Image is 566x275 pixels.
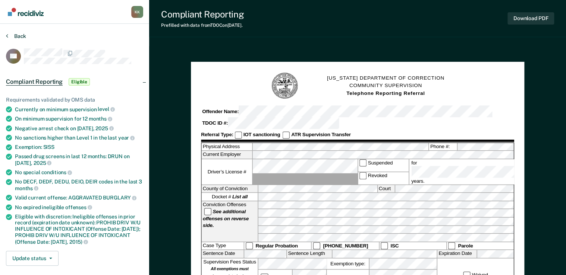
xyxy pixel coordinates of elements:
div: Exemption: [15,144,143,150]
span: 2025 [34,160,51,166]
div: Passed drug screens in last 12 months: DRUN on [DATE], [15,153,143,166]
label: Physical Address [201,143,252,150]
span: Eligible [69,78,90,86]
input: IOT sanctioning [235,131,242,139]
div: Compliant Reporting [161,9,244,20]
input: Suspended [359,159,367,167]
strong: Offender Name: [202,109,239,114]
button: Update status [6,251,59,266]
strong: Telephone Reporting Referral [346,90,425,96]
input: [PHONE_NUMBER] [313,242,320,250]
img: Recidiviz [8,8,44,16]
strong: Regular Probation [255,243,298,248]
strong: ISC [390,243,399,248]
label: for years. [410,159,523,185]
button: Back [6,33,26,39]
div: Valid current offense: AGGRAVATED [15,194,143,201]
input: Parole [448,242,455,250]
span: 2015) [69,239,88,245]
span: months [89,116,112,122]
div: Requirements validated by OMS data [6,97,143,103]
input: ISC [380,242,388,250]
span: SISS [43,144,54,150]
strong: [PHONE_NUMBER] [323,243,368,248]
div: No expired ineligible [15,204,143,211]
strong: TDOC ID #: [202,120,228,126]
label: Expiration Date [437,250,477,258]
label: Sentence Length [287,250,331,258]
strong: Parole [458,243,473,248]
div: Currently on minimum supervision [15,106,143,113]
strong: IOT sanctioning [243,132,280,138]
span: conditions [41,169,72,175]
span: months [15,185,38,191]
div: Prefilled with data from TDOC on [DATE] . [161,23,244,28]
label: Driver’s License # [201,159,252,185]
span: Docket # [212,194,248,200]
label: Current Employer [201,151,252,159]
div: No special [15,169,143,176]
span: 2025 [95,125,113,131]
div: Eligible with discretion: Ineligible offenses in prior record (expiration date unknown): PROHIB D... [15,214,143,245]
strong: ATR Supervision Transfer [291,132,351,138]
button: Profile dropdown button [131,6,143,18]
label: Revoked [358,172,408,184]
span: Compliant Reporting [6,78,63,86]
span: level [98,106,114,112]
input: for years. [411,166,522,178]
span: year [118,135,135,141]
button: Download PDF [507,12,554,25]
label: Exemption type: [327,258,369,269]
strong: Referral Type: [201,132,233,138]
div: Conviction Offenses [201,201,258,242]
span: offenses [65,204,92,210]
div: K K [131,6,143,18]
input: ATR Supervision Transfer [282,131,290,139]
label: Sentence Date [201,250,243,258]
div: No DECF, DEDF, DEDU, DEIO, DEIR codes in the last 3 [15,179,143,191]
input: Regular Probation [245,242,253,250]
span: BURGLARY [103,195,136,201]
label: Court [377,185,394,192]
h1: [US_STATE] DEPARTMENT OF CORRECTION COMMUNITY SUPERVISION [327,74,444,97]
label: County of Conviction [201,185,258,192]
label: Phone #: [429,143,457,150]
div: Negative arrest check on [DATE], [15,125,143,132]
div: On minimum supervision for 12 [15,115,143,122]
strong: List all [232,194,248,199]
input: See additional offenses on reverse side. [204,208,211,215]
div: Case Type [201,242,243,250]
input: Revoked [359,172,367,179]
strong: See additional offenses on reverse side. [202,209,248,228]
img: TN Seal [271,72,299,100]
label: Suspended [358,159,408,172]
div: No sanctions higher than Level 1 in the last [15,134,143,141]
